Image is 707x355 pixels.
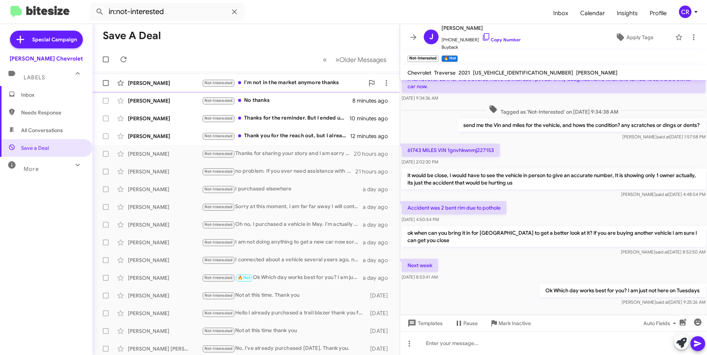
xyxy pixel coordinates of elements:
button: CR [673,6,699,18]
div: [PERSON_NAME] [128,150,202,158]
button: Pause [449,317,484,330]
span: Inbox [547,3,574,24]
span: Labels [24,74,45,81]
div: 8 minutes ago [352,97,394,104]
a: Profile [644,3,673,24]
div: Not at this time. Thank you [202,291,367,300]
span: Not-Interested [204,311,233,316]
nav: Page navigation example [319,52,391,67]
div: [PERSON_NAME] [128,292,202,299]
div: [PERSON_NAME] [128,239,202,246]
span: Needs Response [21,109,84,116]
button: Next [331,52,391,67]
div: CR [679,6,691,18]
p: send me the Vin and miles for the vehicle, and hows the condition? any scratches or dings or dents? [457,118,706,132]
p: it would be close, I would have to see the vehicle in person to give an accurate number, It is sh... [402,169,706,189]
div: No thanks [202,96,352,105]
span: Not-Interested [204,151,233,156]
span: [PERSON_NAME] [DATE] 4:48:54 PM [621,192,706,197]
span: Not-Interested [204,275,233,280]
span: Not-Interested [204,222,233,227]
span: [DATE] 4:50:54 PM [402,217,439,222]
span: Not-Interested [204,346,233,351]
div: [PERSON_NAME] [128,274,202,282]
input: Search [89,3,245,21]
span: Not-Interested [204,134,233,138]
div: [PERSON_NAME] [128,186,202,193]
div: [PERSON_NAME] [128,115,202,122]
span: Not-Interested [204,293,233,298]
p: 61743 MILES VIN 1gnvhkwnmj227153 [402,144,500,157]
div: [PERSON_NAME] [128,203,202,211]
div: a day ago [363,239,394,246]
span: [PERSON_NAME] [DATE] 8:52:50 AM [621,249,706,255]
span: Special Campaign [32,36,77,43]
span: Mark Inactive [498,317,531,330]
small: 🔥 Hot [442,55,457,62]
div: a day ago [363,186,394,193]
p: Accident was 2 bent rim due to pothole [402,201,507,214]
div: Oh no, I purchased a vehicle in May. I'm actually good to go. I'm not sure what you received, but... [202,220,363,229]
div: a day ago [363,221,394,228]
div: Not at this time thank you [202,327,367,335]
span: said at [657,134,670,139]
p: Next week [402,259,438,272]
span: Not-Interested [204,240,233,245]
div: [PERSON_NAME] [128,79,202,87]
div: [PERSON_NAME] [128,256,202,264]
span: All Conversations [21,127,63,134]
span: Not-Interested [204,328,233,333]
span: Traverse [434,69,456,76]
span: Calendar [574,3,611,24]
div: [PERSON_NAME] [128,132,202,140]
p: ok when can you bring it in for [GEOGRAPHIC_DATA] to get a better look at it? if you are buying a... [402,226,706,247]
span: [PERSON_NAME] [576,69,618,76]
span: J [429,31,433,43]
span: 🔥 Hot [238,275,250,280]
span: Pause [463,317,478,330]
div: No, I've already purchased [DATE]. Thank you. [202,344,367,353]
div: I am not doing anything to get a new car now sorry have a great day [202,238,363,247]
p: If its not over 25 k for the traverse i have no interest. I pvt car in my daughtes name when she ... [402,72,706,93]
a: Insights [611,3,644,24]
div: Thanks for the reminder. But I ended up buying my leased Cherokee from Dover Dodge. 😃 [202,114,349,123]
div: a day ago [363,274,394,282]
span: [PERSON_NAME] [DATE] 9:25:26 AM [622,299,706,305]
button: Apply Tags [596,31,672,44]
div: no problem. If you ever need assistance with your next purchase just feel free to text, call or e... [202,167,355,176]
div: [PERSON_NAME] [PERSON_NAME] [128,345,202,352]
span: Save a Deal [21,144,49,152]
span: Auto Fields [643,317,679,330]
span: [PHONE_NUMBER] [442,32,521,44]
span: Not-Interested [204,204,233,209]
span: Not-Interested [204,116,233,121]
div: 12 minutes ago [350,132,394,140]
div: [DATE] [367,310,394,317]
div: I connected about a vehicle several years ago, not recently [202,256,363,264]
span: Templates [406,317,443,330]
button: Mark Inactive [484,317,537,330]
div: Ok Which day works best for you? I am just not here on Tuesdays [202,273,363,282]
div: [PERSON_NAME] [128,97,202,104]
div: [PERSON_NAME] [128,221,202,228]
p: Ok Which day works best for you? I am just not here on Tuesdays [539,284,706,297]
small: Not-Interested [407,55,439,62]
div: I purchased elsewhere [202,185,363,193]
span: Not-Interested [204,80,233,85]
span: Apply Tags [626,31,653,44]
div: [DATE] [367,292,394,299]
div: 10 minutes ago [349,115,394,122]
button: Previous [318,52,331,67]
button: Templates [400,317,449,330]
span: Older Messages [339,56,386,64]
span: [PERSON_NAME] [DATE] 1:57:58 PM [622,134,706,139]
a: Special Campaign [10,31,83,48]
span: Buyback [442,44,521,51]
div: a day ago [363,203,394,211]
span: said at [655,249,668,255]
div: I'm not in the market anymore thanks [202,79,364,87]
div: [PERSON_NAME] [128,168,202,175]
span: [DATE] 9:34:36 AM [402,95,438,101]
a: Copy Number [482,37,521,42]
